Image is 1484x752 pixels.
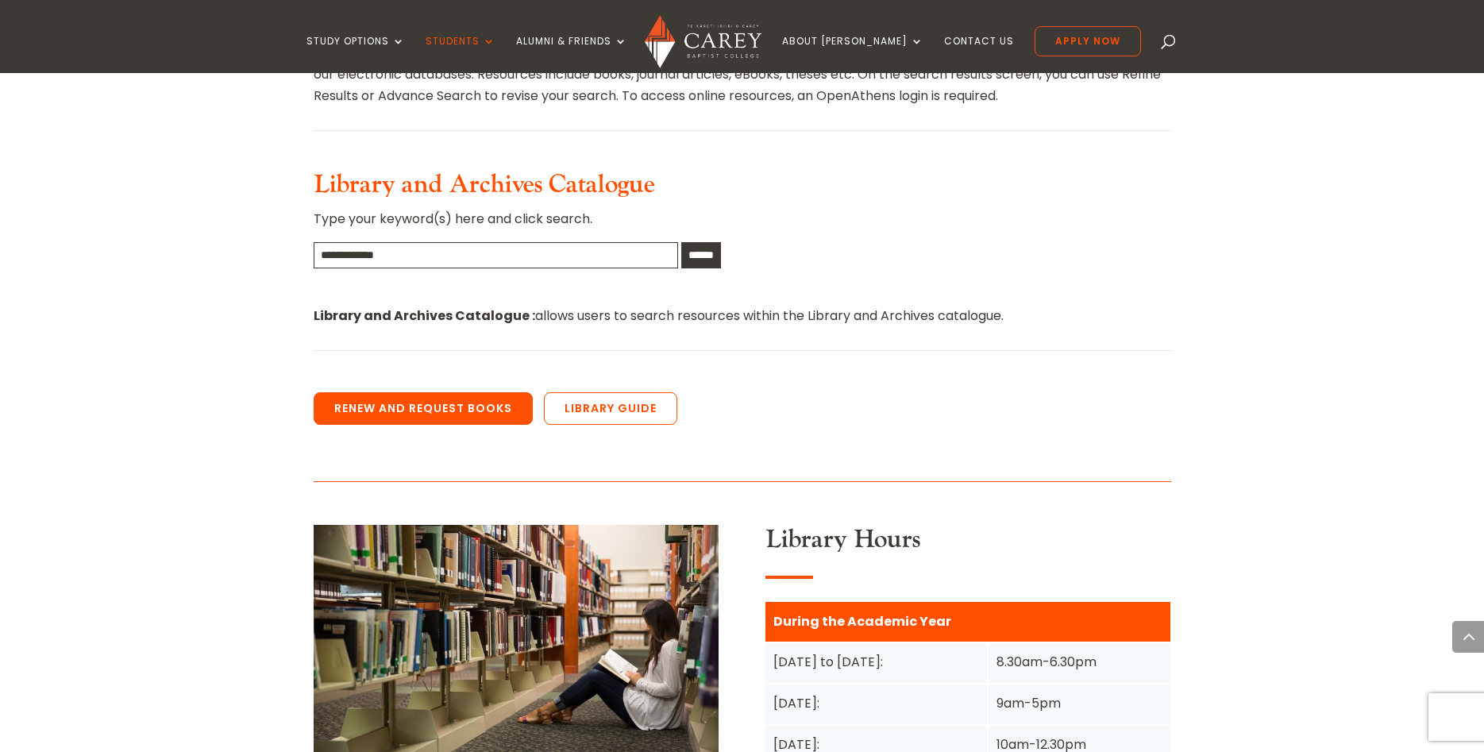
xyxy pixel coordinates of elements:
div: [DATE]: [773,692,979,714]
a: Library Guide [544,392,677,426]
p: Type your keyword(s) here and click search. [314,208,1171,242]
a: Apply Now [1035,26,1141,56]
div: 9am-5pm [996,692,1163,714]
h3: Library and Archives Catalogue [314,170,1171,208]
a: Students [426,36,495,73]
a: Alumni & Friends [516,36,627,73]
a: About [PERSON_NAME] [782,36,923,73]
a: Renew and Request Books [314,392,533,426]
div: [DATE] to [DATE]: [773,651,979,673]
img: Carey Baptist College [645,15,761,68]
p: allows a user to make a comprehensive search of resources within the [PERSON_NAME] Library catalo... [314,41,1171,106]
h3: Library Hours [765,525,1170,563]
a: Contact Us [944,36,1014,73]
p: allows users to search resources within the Library and Archives catalogue. [314,305,1171,326]
a: Study Options [306,36,405,73]
div: 8.30am-6.30pm [996,651,1163,673]
strong: During the Academic Year [773,612,951,631]
strong: Library and Archives Catalogue : [314,307,535,325]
